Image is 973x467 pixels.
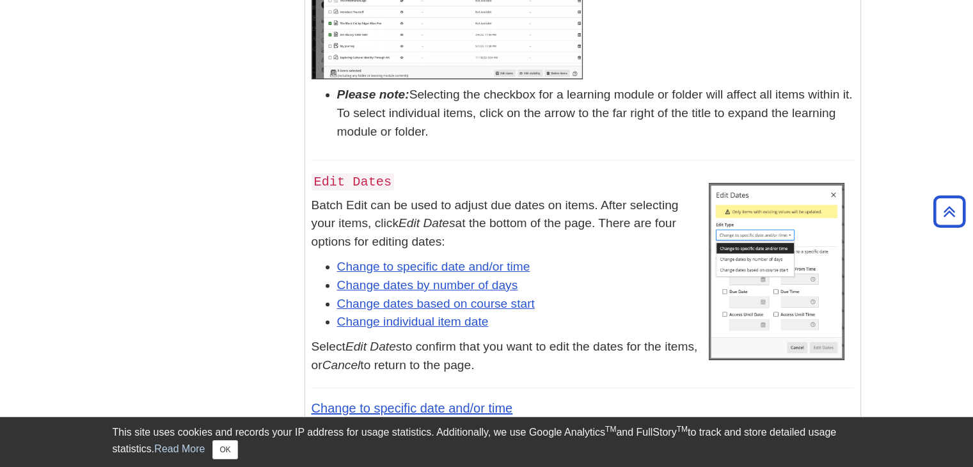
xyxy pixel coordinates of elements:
[345,340,402,353] em: Edit Dates
[337,260,530,273] a: Change to specific date and/or time
[605,425,616,434] sup: TM
[399,216,455,230] em: Edit Dates
[113,425,861,459] div: This site uses cookies and records your IP address for usage statistics. Additionally, we use Goo...
[312,338,854,375] p: Select to confirm that you want to edit the dates for the items, or to return to the page.
[337,88,409,101] strong: Please note:
[709,183,844,360] img: "Edit Dates" via Batch Edit
[929,203,970,220] a: Back to Top
[312,173,395,191] code: Edit Dates
[312,196,854,251] p: Batch Edit can be used to adjust due dates on items. After selecting your items, click at the bot...
[337,86,854,141] li: Selecting the checkbox for a learning module or folder will affect all items within it. To select...
[322,358,361,372] em: Cancel
[154,443,205,454] a: Read More
[677,425,688,434] sup: TM
[212,440,237,459] button: Close
[337,278,518,292] a: Change dates by number of days
[337,315,489,328] a: Change individual item date
[312,401,513,415] a: Change to specific date and/or time
[337,297,535,310] a: Change dates based on course start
